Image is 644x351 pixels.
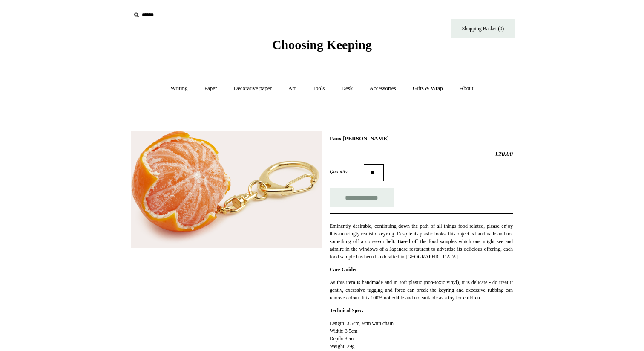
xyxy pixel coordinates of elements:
[334,77,361,100] a: Desk
[131,131,322,248] img: Faux Clementine Keyring
[330,168,364,175] label: Quantity
[281,77,303,100] a: Art
[362,77,404,100] a: Accessories
[405,77,451,100] a: Gifts & Wrap
[272,38,372,52] span: Choosing Keeping
[226,77,279,100] a: Decorative paper
[330,278,513,302] p: As this item is handmade and in soft plastic (non-toxic vinyl), it is delicate - do treat it gent...
[330,222,513,261] p: Eminently desirable, continuing down the path of all things food related, please enjoy this amazi...
[451,19,515,38] a: Shopping Basket (0)
[305,77,333,100] a: Tools
[330,307,364,313] strong: Technical Spec:
[330,150,513,158] h2: £20.00
[272,44,372,50] a: Choosing Keeping
[163,77,195,100] a: Writing
[197,77,225,100] a: Paper
[330,135,513,142] h1: Faux [PERSON_NAME]
[452,77,481,100] a: About
[330,267,356,273] strong: Care Guide:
